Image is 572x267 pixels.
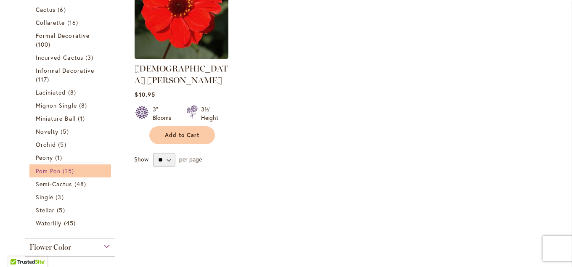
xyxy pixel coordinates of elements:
a: Waterlily 45 [36,219,107,227]
a: Peony 1 [36,153,107,162]
span: 3 [56,193,66,201]
span: 5 [58,140,68,149]
a: JAPANESE BISHOP [135,53,228,61]
span: per page [179,155,202,163]
a: Novelty 5 [36,127,107,136]
span: 15 [63,167,76,175]
span: Cactus [36,5,56,13]
span: 117 [36,75,51,84]
span: 6 [58,5,68,14]
span: Stellar [36,206,55,214]
a: [DEMOGRAPHIC_DATA] [PERSON_NAME] [135,63,228,85]
a: Formal Decorative 100 [36,31,107,49]
span: Orchid [36,140,56,148]
span: Waterlily [36,219,61,227]
a: Single 3 [36,193,107,201]
span: 5 [61,127,71,136]
span: 8 [79,101,89,110]
iframe: Launch Accessibility Center [6,237,30,261]
span: Add to Cart [165,132,199,139]
a: Semi-Cactus 48 [36,180,107,188]
span: Show [134,155,148,163]
span: Miniature Ball [36,114,76,122]
span: 3 [85,53,95,62]
a: Collarette 16 [36,18,107,27]
a: Miniature Ball 1 [36,114,107,123]
a: Pom Pon 15 [36,167,107,175]
span: Collarette [36,19,65,26]
a: Incurved Cactus 3 [36,53,107,62]
span: 8 [68,88,78,97]
button: Add to Cart [149,126,215,144]
span: 5 [57,206,67,214]
a: Informal Decorative 117 [36,66,107,84]
span: Mignon Single [36,101,77,109]
a: Mignon Single 8 [36,101,107,110]
a: Orchid 5 [36,140,107,149]
span: Peony [36,153,53,161]
span: Pom Pon [36,167,61,175]
span: Novelty [36,127,58,135]
a: Laciniated 8 [36,88,107,97]
span: Flower Color [29,243,71,252]
span: 45 [64,219,78,227]
span: 1 [55,153,64,162]
span: Incurved Cactus [36,53,83,61]
div: 3½' Height [201,105,218,122]
span: Single [36,193,53,201]
span: Laciniated [36,88,66,96]
span: 16 [67,18,80,27]
span: Semi-Cactus [36,180,72,188]
span: 100 [36,40,53,49]
span: $10.95 [135,90,155,98]
span: 48 [74,180,88,188]
span: Formal Decorative [36,32,90,40]
span: Informal Decorative [36,66,94,74]
a: Cactus 6 [36,5,107,14]
span: 1 [78,114,87,123]
a: Stellar 5 [36,206,107,214]
div: 3" Blooms [153,105,176,122]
